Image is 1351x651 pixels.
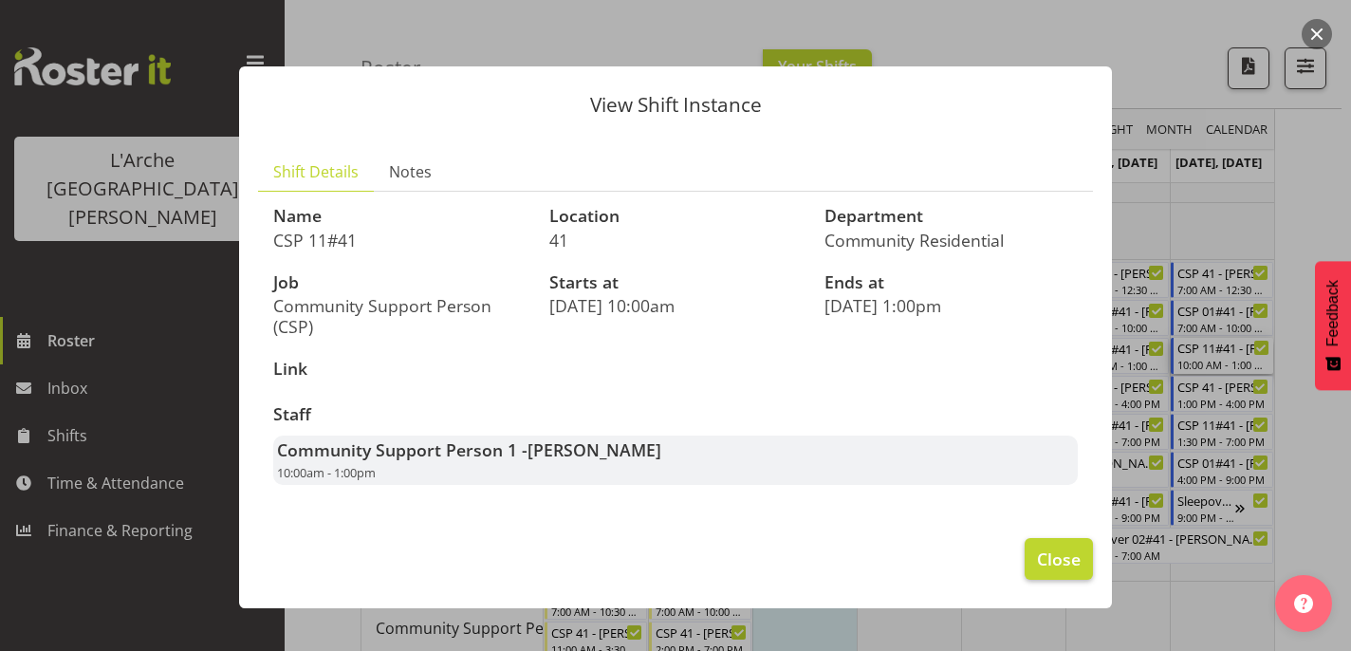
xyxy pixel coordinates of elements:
[389,160,432,183] span: Notes
[273,207,527,226] h3: Name
[549,295,803,316] p: [DATE] 10:00am
[1294,594,1313,613] img: help-xxl-2.png
[824,207,1078,226] h3: Department
[824,295,1078,316] p: [DATE] 1:00pm
[273,230,527,251] p: CSP 11#41
[1315,261,1351,390] button: Feedback - Show survey
[527,438,661,461] span: [PERSON_NAME]
[824,273,1078,292] h3: Ends at
[277,438,661,461] strong: Community Support Person 1 -
[549,207,803,226] h3: Location
[273,273,527,292] h3: Job
[273,160,359,183] span: Shift Details
[1025,538,1093,580] button: Close
[258,95,1093,115] p: View Shift Instance
[824,230,1078,251] p: Community Residential
[1324,280,1342,346] span: Feedback
[549,230,803,251] p: 41
[273,295,527,337] p: Community Support Person (CSP)
[273,360,527,379] h3: Link
[277,464,376,481] span: 10:00am - 1:00pm
[549,273,803,292] h3: Starts at
[273,405,1078,424] h3: Staff
[1037,547,1081,571] span: Close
